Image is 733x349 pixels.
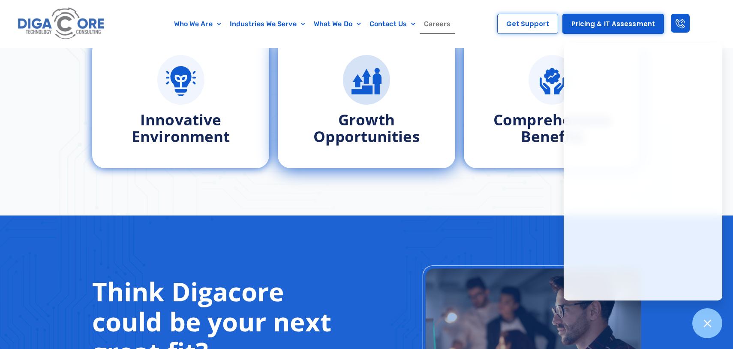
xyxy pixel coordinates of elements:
a: Pricing & IT Assessment [562,14,664,34]
a: Contact Us [365,14,420,34]
a: Growth Opportunities [343,55,390,105]
nav: Menu [145,14,479,34]
iframe: Chatgenie Messenger [564,43,722,300]
a: What We Do [309,14,365,34]
span: Pricing & IT Assessment [571,21,655,27]
span: Get Support [506,21,549,27]
a: Growth Opportunities [313,109,419,146]
a: Innovative Environment [132,109,230,146]
a: Get Support [497,14,558,34]
a: Careers [420,14,455,34]
img: Digacore logo 1 [15,4,108,43]
a: Innovative Environment [157,55,204,105]
a: Industries We Serve [225,14,309,34]
span: Comprehensive Benefits [493,109,611,146]
a: Who We Are [170,14,225,34]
